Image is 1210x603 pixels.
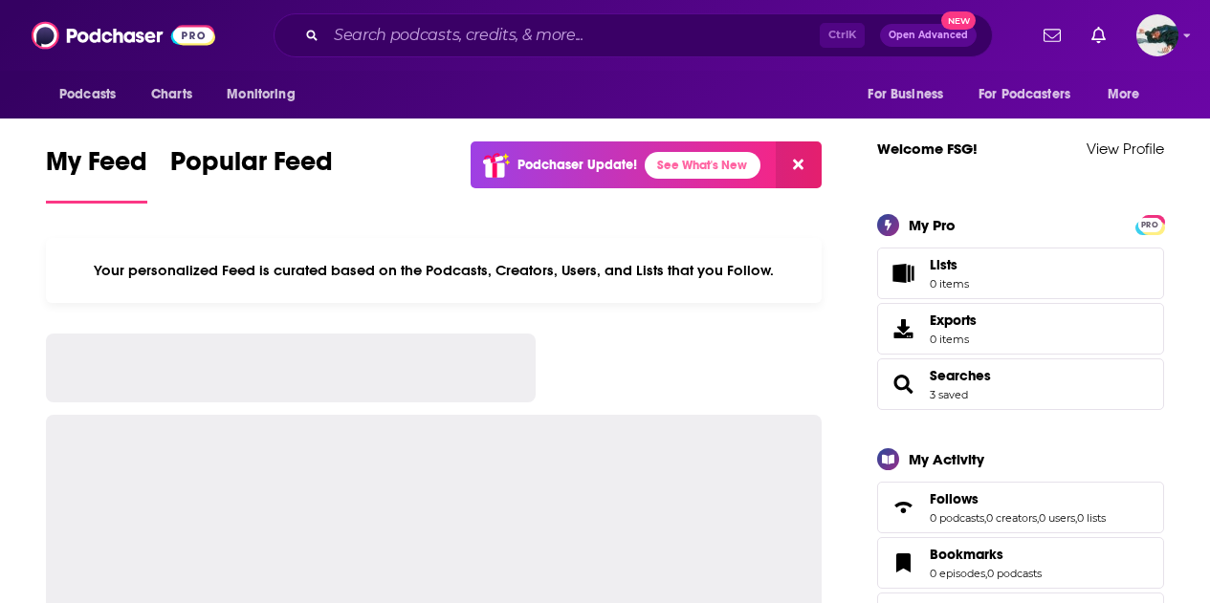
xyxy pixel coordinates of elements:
img: Podchaser - Follow, Share and Rate Podcasts [32,17,215,54]
span: Exports [930,312,977,329]
span: For Business [868,81,943,108]
p: Podchaser Update! [517,157,637,173]
a: Exports [877,303,1164,355]
span: , [984,511,986,525]
a: 0 lists [1077,511,1106,525]
span: Ctrl K [820,23,865,48]
button: open menu [213,76,319,113]
div: Your personalized Feed is curated based on the Podcasts, Creators, Users, and Lists that you Follow. [46,238,822,303]
span: My Feed [46,145,147,189]
a: PRO [1138,216,1161,230]
div: My Activity [909,450,984,468]
span: Lists [884,260,922,287]
span: PRO [1138,218,1161,232]
span: , [985,567,987,580]
button: open menu [854,76,967,113]
span: Popular Feed [170,145,333,189]
span: More [1108,81,1140,108]
a: Searches [930,367,991,384]
button: open menu [1094,76,1164,113]
a: 0 episodes [930,567,985,580]
span: , [1075,511,1077,525]
a: 0 users [1039,511,1075,525]
span: Exports [884,315,922,342]
a: 0 podcasts [987,567,1042,580]
span: Monitoring [227,81,295,108]
a: 0 podcasts [930,511,984,525]
span: Follows [877,482,1164,533]
span: For Podcasters [979,81,1070,108]
span: Bookmarks [930,546,1003,563]
span: Searches [877,358,1164,410]
a: 0 creators [986,511,1037,525]
button: Open AdvancedNew [880,24,977,47]
a: Popular Feed [170,145,333,204]
a: 3 saved [930,388,968,401]
button: open menu [46,76,141,113]
input: Search podcasts, credits, & more... [326,20,820,51]
a: Show notifications dropdown [1036,19,1068,52]
a: My Feed [46,145,147,204]
a: See What's New [645,152,760,179]
span: , [1037,511,1039,525]
span: Logged in as fsg.publicity [1136,14,1178,56]
a: Welcome FSG! [877,140,978,158]
a: Bookmarks [930,546,1042,563]
span: 0 items [930,277,969,291]
span: Lists [930,256,969,273]
span: Podcasts [59,81,116,108]
a: View Profile [1087,140,1164,158]
span: Charts [151,81,192,108]
a: Bookmarks [884,549,922,576]
a: Lists [877,248,1164,299]
a: Show notifications dropdown [1084,19,1113,52]
button: Show profile menu [1136,14,1178,56]
span: Open Advanced [889,31,968,40]
span: Lists [930,256,957,273]
span: New [941,11,976,30]
a: Charts [139,76,204,113]
div: Search podcasts, credits, & more... [274,13,993,57]
span: Bookmarks [877,537,1164,589]
a: Searches [884,371,922,398]
button: open menu [966,76,1098,113]
img: User Profile [1136,14,1178,56]
span: 0 items [930,333,977,346]
span: Follows [930,490,979,507]
a: Follows [884,494,922,521]
a: Follows [930,490,1106,507]
div: My Pro [909,216,956,234]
